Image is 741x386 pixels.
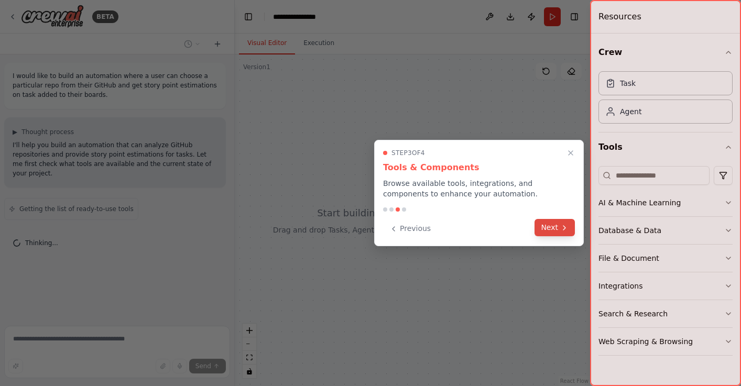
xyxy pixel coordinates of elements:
[241,9,256,24] button: Hide left sidebar
[383,220,437,237] button: Previous
[564,147,577,159] button: Close walkthrough
[535,219,575,236] button: Next
[391,149,425,157] span: Step 3 of 4
[383,178,575,199] p: Browse available tools, integrations, and components to enhance your automation.
[383,161,575,174] h3: Tools & Components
